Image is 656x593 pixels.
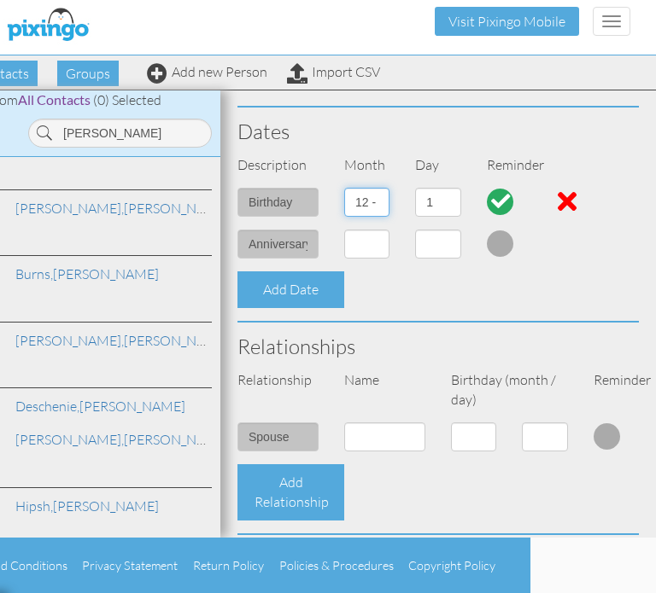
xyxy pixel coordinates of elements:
div: Name [331,370,438,390]
a: Import CSV [287,63,380,80]
a: Visit Pixingo Mobile [448,13,565,30]
span: (0) Selected [93,91,161,108]
span: Groups [57,61,119,86]
div: Reminder [474,155,545,175]
a: [PERSON_NAME] [14,198,231,218]
input: (e.g. Friend, Daughter) [237,422,319,451]
span: [PERSON_NAME], [15,332,124,349]
span: [PERSON_NAME], [15,200,124,217]
h3: Dates [237,120,639,142]
div: Add Relationship [237,464,344,520]
span: Burns, [15,265,53,282]
span: [PERSON_NAME], [15,431,124,448]
div: Description [225,155,331,175]
a: Return Policy [193,558,264,573]
span: Deschenie, [15,398,79,415]
h3: Relationships [237,335,639,358]
a: Copyright Policy [408,558,495,573]
span: Hipsh, [15,497,53,515]
div: Add Date [237,271,344,308]
a: Privacy Statement [82,558,178,573]
div: Birthday (month / day) [438,370,581,410]
div: Day [402,155,473,175]
a: Policies & Procedures [279,558,394,573]
a: [PERSON_NAME] [14,396,187,416]
a: [PERSON_NAME] [14,264,161,284]
img: pixingo logo [3,4,93,47]
a: [PERSON_NAME] [14,330,231,351]
a: [PERSON_NAME] [PERSON_NAME] [14,429,340,450]
button: Visit Pixingo Mobile [435,7,579,36]
a: Add new Person [147,63,267,80]
div: Reminder [581,370,617,390]
a: [PERSON_NAME] [14,496,161,516]
span: All Contacts [18,91,91,108]
div: Month [331,155,402,175]
div: Relationship [225,370,331,390]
